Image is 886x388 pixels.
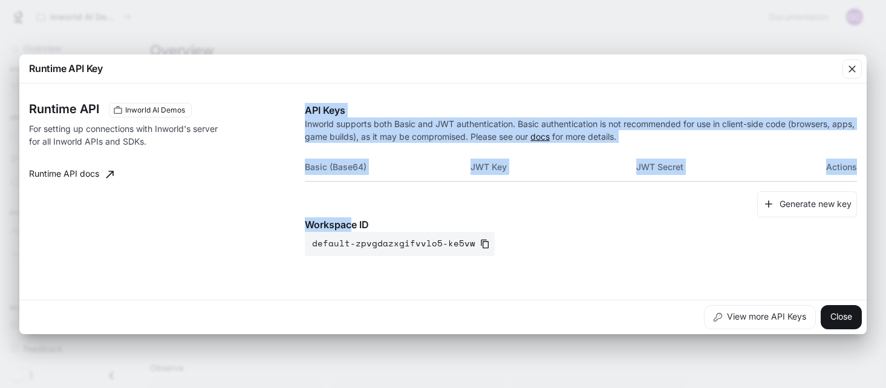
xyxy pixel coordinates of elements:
p: Workspace ID [305,217,857,232]
p: Inworld supports both Basic and JWT authentication. Basic authentication is not recommended for u... [305,117,857,143]
p: For setting up connections with Inworld's server for all Inworld APIs and SDKs. [29,122,229,148]
th: JWT Secret [636,153,802,182]
th: Actions [802,153,857,182]
h3: Runtime API [29,103,99,115]
span: Inworld AI Demos [120,105,190,116]
button: default-zpvgdazxgifvvlo5-ke5vw [305,232,495,256]
p: API Keys [305,103,857,117]
button: Generate new key [757,191,857,217]
button: Close [821,305,862,329]
a: Runtime API docs [24,162,119,186]
button: View more API Keys [704,305,816,329]
th: JWT Key [471,153,636,182]
a: docs [530,131,550,142]
th: Basic (Base64) [305,153,471,182]
div: These keys will apply to your current workspace only [109,103,192,117]
p: Runtime API Key [29,61,103,76]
